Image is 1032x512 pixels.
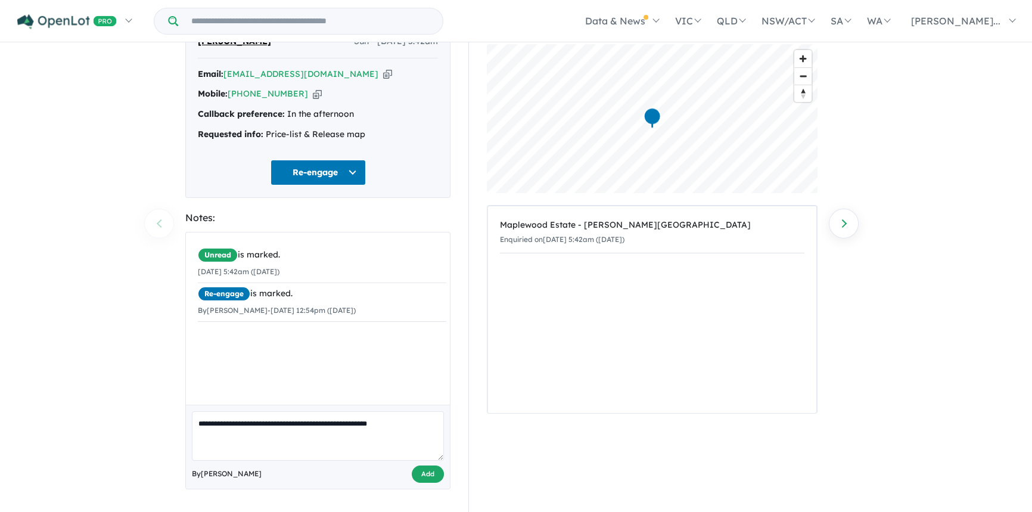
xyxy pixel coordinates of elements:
[198,287,446,301] div: is marked.
[198,108,285,119] strong: Callback preference:
[198,248,446,262] div: is marked.
[911,15,1000,27] span: [PERSON_NAME]...
[313,88,322,100] button: Copy
[487,44,817,193] canvas: Map
[185,210,450,226] div: Notes:
[198,129,263,139] strong: Requested info:
[198,306,356,315] small: By [PERSON_NAME] - [DATE] 12:54pm ([DATE])
[794,68,812,85] span: Zoom out
[500,235,624,244] small: Enquiried on [DATE] 5:42am ([DATE])
[223,69,378,79] a: [EMAIL_ADDRESS][DOMAIN_NAME]
[181,8,440,34] input: Try estate name, suburb, builder or developer
[644,107,661,129] div: Map marker
[228,88,308,99] a: [PHONE_NUMBER]
[198,128,438,142] div: Price-list & Release map
[500,218,804,232] div: Maplewood Estate - [PERSON_NAME][GEOGRAPHIC_DATA]
[198,88,228,99] strong: Mobile:
[412,466,444,483] button: Add
[500,212,804,253] a: Maplewood Estate - [PERSON_NAME][GEOGRAPHIC_DATA]Enquiried on[DATE] 5:42am ([DATE])
[794,50,812,67] button: Zoom in
[794,67,812,85] button: Zoom out
[271,160,366,185] button: Re-engage
[17,14,117,29] img: Openlot PRO Logo White
[198,69,223,79] strong: Email:
[794,85,812,102] button: Reset bearing to north
[198,248,238,262] span: Unread
[198,267,279,276] small: [DATE] 5:42am ([DATE])
[383,68,392,80] button: Copy
[198,287,250,301] span: Re-engage
[198,107,438,122] div: In the afternoon
[192,468,262,480] span: By [PERSON_NAME]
